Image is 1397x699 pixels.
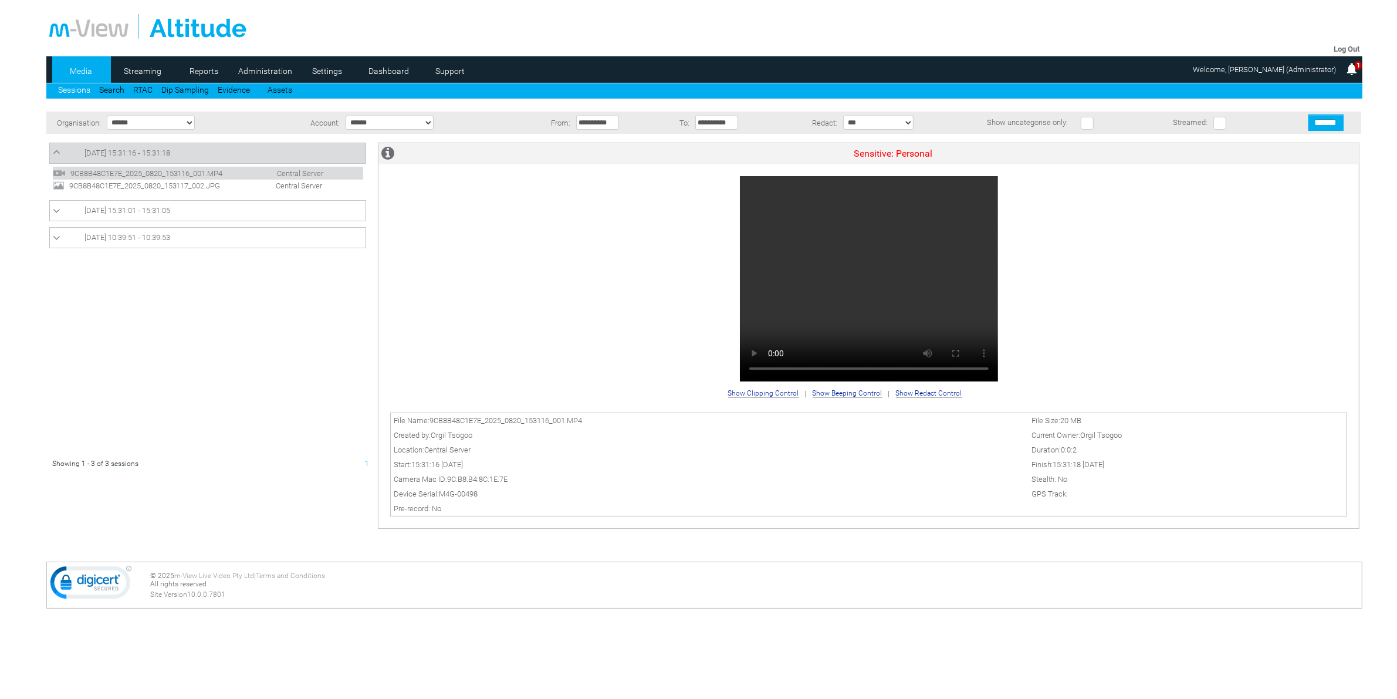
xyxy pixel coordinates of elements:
a: m-View Live Video Pty Ltd [174,572,254,580]
a: Administration [237,62,294,80]
td: Start: [391,457,1029,472]
td: Current Owner: [1029,428,1347,443]
td: File Size: [1029,413,1347,428]
span: 9C:B8:B4:8C:1E:7E [447,475,508,484]
span: Streamed: [1173,118,1207,127]
td: Camera Mac ID: [391,472,1029,487]
a: Support [422,62,479,80]
a: Reports [175,62,232,80]
span: Welcome, [PERSON_NAME] (Administrator) [1193,65,1336,74]
td: Device Serial: [391,487,1029,501]
td: File Name: [391,413,1029,428]
td: Sensitive: Personal [428,143,1359,164]
span: 20 MB [1061,416,1082,425]
img: image24.svg [53,180,65,191]
td: Organisation: [46,112,104,134]
a: Log Out [1334,45,1359,53]
span: Central Server [247,181,329,190]
img: DigiCert Secured Site Seal [50,565,132,605]
td: Location: [391,443,1029,457]
span: 9CB8B48C1E7E_2025_0820_153117_002.JPG [66,181,245,190]
a: Dip Sampling [161,85,209,94]
span: Showing 1 - 3 of 3 sessions [52,460,138,468]
a: Streaming [114,62,171,80]
span: 0:0:2 [1061,445,1077,454]
a: Evidence [218,85,250,94]
td: Created by: [391,428,1029,443]
a: RTAC [133,85,153,94]
span: 10.0.0.7801 [187,590,225,599]
span: Show Clipping Control [728,389,799,398]
span: No [1058,475,1068,484]
td: GPS Track: [1029,487,1347,501]
span: Show Beeping Control [813,389,882,398]
td: From: [527,112,573,134]
span: Orgil Tsogoo [431,431,472,440]
span: Show uncategorise only: [987,118,1068,127]
a: 9CB8B48C1E7E_2025_0820_153117_002.JPG Central Server [53,180,329,189]
span: 15:31:18 [DATE] [1053,460,1105,469]
img: bell25.png [1345,62,1359,76]
a: [DATE] 10:39:51 - 10:39:53 [53,231,363,245]
span: | [888,389,890,398]
span: [DATE] 15:31:01 - 15:31:05 [84,206,170,215]
span: No [432,504,441,513]
div: Site Version [150,590,1359,599]
a: Search [99,85,124,94]
a: Dashboard [360,62,417,80]
a: Terms and Conditions [256,572,325,580]
span: Central Server [424,445,471,454]
td: Duration: [1029,443,1347,457]
a: Sessions [58,85,90,94]
span: 15:31:16 [DATE] [411,460,463,469]
span: 1 [365,460,369,468]
a: Assets [268,85,292,94]
div: © 2025 | All rights reserved [150,572,1359,599]
span: Stealth: [1031,475,1057,484]
span: Show Redact Control [896,389,962,398]
td: Finish: [1029,457,1347,472]
span: [DATE] 15:31:16 - 15:31:18 [84,148,170,157]
span: M4G-00498 [439,489,478,498]
td: Account: [278,112,343,134]
a: [DATE] 15:31:16 - 15:31:18 [53,146,363,160]
td: To: [664,112,693,134]
td: Redact: [783,112,840,134]
span: | [805,389,807,398]
span: 1 [1355,61,1362,70]
a: [DATE] 15:31:01 - 15:31:05 [53,204,363,218]
span: [DATE] 10:39:51 - 10:39:53 [84,233,170,242]
img: video24.svg [53,167,66,180]
span: Orgil Tsogoo [1081,431,1122,440]
a: Settings [299,62,356,80]
span: Pre-record: [394,504,430,513]
a: Media [52,62,109,80]
span: 9CB8B48C1E7E_2025_0820_153116_001.MP4 [67,169,246,178]
span: Central Server [248,169,330,178]
a: 9CB8B48C1E7E_2025_0820_153116_001.MP4 Central Server [53,168,330,177]
span: 9CB8B48C1E7E_2025_0820_153116_001.MP4 [429,416,582,425]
